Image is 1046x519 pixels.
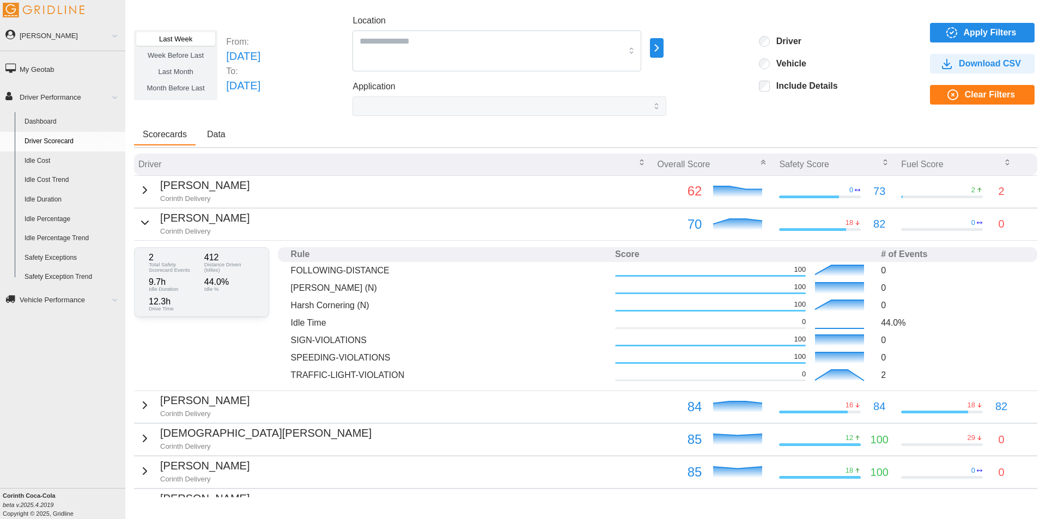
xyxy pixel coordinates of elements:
[658,462,702,483] p: 85
[846,400,853,410] p: 16
[160,457,250,474] p: [PERSON_NAME]
[968,400,975,410] p: 18
[3,3,84,17] img: Gridline
[779,158,829,170] p: Safety Score
[160,194,250,204] p: Corinth Delivery
[873,183,885,200] p: 73
[20,267,125,287] a: Safety Exception Trend
[160,425,372,442] p: [DEMOGRAPHIC_DATA][PERSON_NAME]
[930,54,1035,74] button: Download CSV
[794,352,806,362] p: 100
[148,51,204,59] span: Week Before Last
[204,262,254,272] p: Distance Driven (Miles)
[160,392,250,409] p: [PERSON_NAME]
[20,170,125,190] a: Idle Cost Trend
[794,265,806,274] p: 100
[138,392,250,419] button: [PERSON_NAME]Corinth Delivery
[794,334,806,344] p: 100
[160,409,250,419] p: Corinth Delivery
[291,369,606,381] p: TRAFFIC-LIGHT-VIOLATION
[20,151,125,171] a: Idle Cost
[291,334,606,346] p: SIGN-VIOLATIONS
[881,299,1024,312] p: 0
[291,299,606,312] p: Harsh Cornering (N)
[160,210,250,227] p: [PERSON_NAME]
[873,398,885,415] p: 84
[802,369,806,379] p: 0
[846,466,853,475] p: 18
[291,282,606,294] p: [PERSON_NAME] (N)
[658,429,702,450] p: 85
[611,247,877,262] th: Score
[658,494,702,515] p: 85
[20,248,125,268] a: Safety Exceptions
[160,474,250,484] p: Corinth Delivery
[138,177,250,204] button: [PERSON_NAME]Corinth Delivery
[143,130,187,139] span: Scorecards
[846,218,853,228] p: 18
[291,351,606,364] p: SPEEDING-VIOLATIONS
[158,68,193,76] span: Last Month
[3,491,125,518] div: Copyright © 2025, Gridline
[149,278,199,286] p: 9.7 h
[846,433,853,443] p: 12
[930,23,1035,42] button: Apply Filters
[147,84,205,92] span: Month Before Last
[658,181,702,202] p: 62
[159,35,192,43] span: Last Week
[204,253,254,262] p: 412
[999,464,1005,481] p: 0
[160,442,372,451] p: Corinth Delivery
[291,316,606,329] p: Idle Time
[971,218,975,228] p: 0
[881,264,1024,277] p: 0
[149,297,199,306] p: 12.3 h
[160,490,250,507] p: [PERSON_NAME]
[658,158,710,170] p: Overall Score
[999,431,1005,448] p: 0
[873,216,885,233] p: 82
[881,318,905,327] span: 44.0 %
[226,48,260,65] p: [DATE]
[149,253,199,262] p: 2
[881,369,1024,381] p: 2
[849,185,853,195] p: 0
[968,433,975,443] p: 29
[802,317,806,327] p: 0
[138,457,250,484] button: [PERSON_NAME]Corinth Delivery
[658,396,702,417] p: 84
[871,497,889,514] p: 100
[930,85,1035,105] button: Clear Filters
[20,190,125,210] a: Idle Duration
[3,502,53,508] i: beta v.2025.4.2019
[794,300,806,309] p: 100
[149,262,199,272] p: Total Safety Scorecard Events
[138,490,250,517] button: [PERSON_NAME]Corinth Delivery
[204,278,254,286] p: 44.0 %
[20,229,125,248] a: Idle Percentage Trend
[999,497,1005,514] p: 0
[20,132,125,151] a: Driver Scorecard
[871,431,889,448] p: 100
[770,36,801,47] label: Driver
[352,14,386,28] label: Location
[965,86,1015,104] span: Clear Filters
[226,35,260,48] p: From:
[138,210,250,236] button: [PERSON_NAME]Corinth Delivery
[138,425,372,451] button: [DEMOGRAPHIC_DATA][PERSON_NAME]Corinth Delivery
[658,214,702,235] p: 70
[149,306,199,312] p: Drive Time
[881,351,1024,364] p: 0
[226,65,260,77] p: To:
[226,77,260,94] p: [DATE]
[160,177,250,194] p: [PERSON_NAME]
[999,216,1005,233] p: 0
[20,112,125,132] a: Dashboard
[138,158,162,170] p: Driver
[995,398,1007,415] p: 82
[204,286,254,292] p: Idle %
[3,492,56,499] b: Corinth Coca-Cola
[291,264,606,277] p: FOLLOWING-DISTANCE
[207,130,226,139] span: Data
[352,80,395,94] label: Application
